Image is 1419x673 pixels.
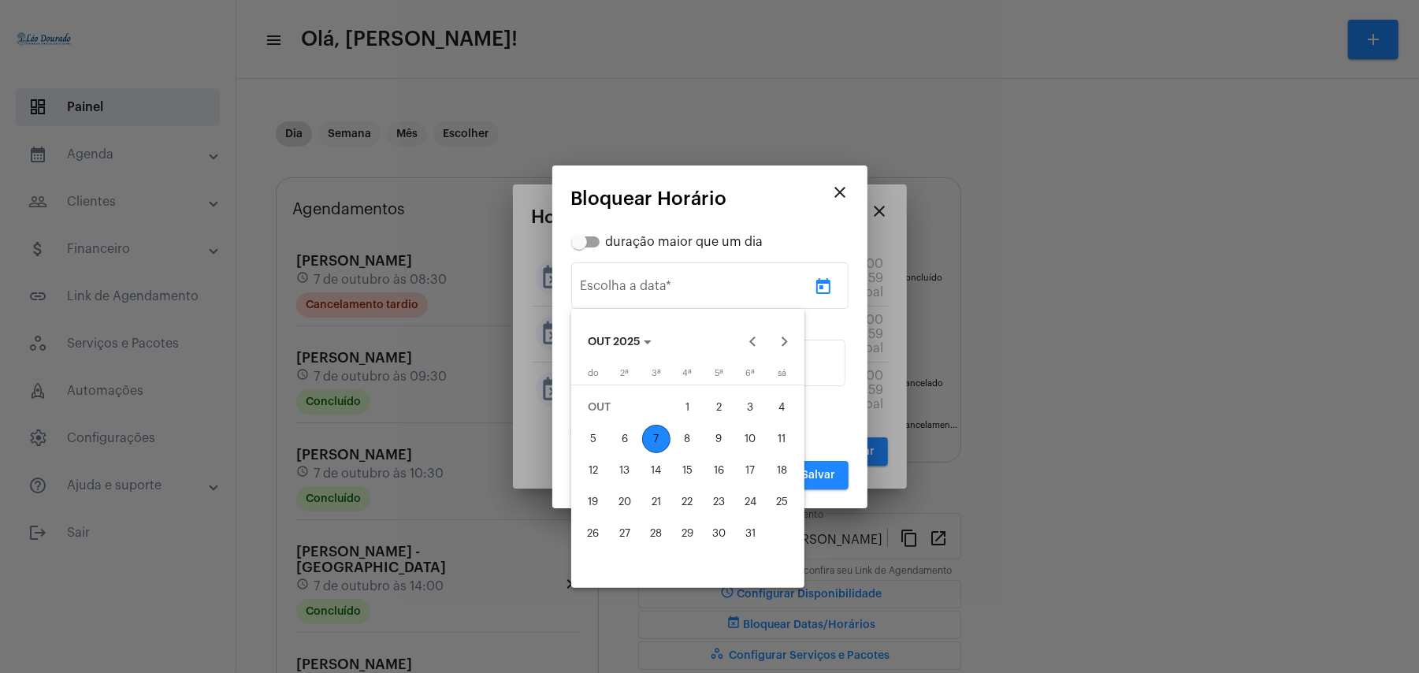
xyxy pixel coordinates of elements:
button: 12 de outubro de 2025 [578,455,609,486]
button: 22 de outubro de 2025 [672,486,704,518]
span: 6ª [746,369,756,377]
div: 29 [674,519,702,548]
div: 27 [611,519,639,548]
button: 4 de outubro de 2025 [767,392,798,423]
span: sá [778,369,786,377]
span: 4ª [683,369,693,377]
button: 14 de outubro de 2025 [641,455,672,486]
div: 12 [579,456,607,485]
span: 3ª [652,369,661,377]
button: 15 de outubro de 2025 [672,455,704,486]
div: 8 [674,425,702,453]
button: 26 de outubro de 2025 [578,518,609,549]
button: 20 de outubro de 2025 [609,486,641,518]
div: 26 [579,519,607,548]
button: 27 de outubro de 2025 [609,518,641,549]
div: 1 [674,393,702,422]
div: 24 [737,488,765,516]
span: OUT 2025 [588,336,640,348]
button: Next month [768,326,800,358]
button: 25 de outubro de 2025 [767,486,798,518]
button: 10 de outubro de 2025 [735,423,767,455]
div: 11 [768,425,797,453]
button: 9 de outubro de 2025 [704,423,735,455]
button: 24 de outubro de 2025 [735,486,767,518]
span: 2ª [620,369,629,377]
div: 13 [611,456,639,485]
button: 18 de outubro de 2025 [767,455,798,486]
div: 19 [579,488,607,516]
div: 21 [642,488,670,516]
div: 22 [674,488,702,516]
button: Choose month and year [575,326,664,358]
span: do [588,369,599,377]
button: 21 de outubro de 2025 [641,486,672,518]
div: 9 [705,425,734,453]
button: 7 de outubro de 2025 [641,423,672,455]
button: 28 de outubro de 2025 [641,518,672,549]
div: 5 [579,425,607,453]
button: 8 de outubro de 2025 [672,423,704,455]
div: 18 [768,456,797,485]
div: 30 [705,519,734,548]
div: 15 [674,456,702,485]
td: OUT [578,392,672,423]
div: 3 [737,393,765,422]
button: 31 de outubro de 2025 [735,518,767,549]
div: 20 [611,488,639,516]
div: 6 [611,425,639,453]
div: 2 [705,393,734,422]
button: 5 de outubro de 2025 [578,423,609,455]
button: Previous month [737,326,768,358]
button: 3 de outubro de 2025 [735,392,767,423]
div: 31 [737,519,765,548]
button: 13 de outubro de 2025 [609,455,641,486]
div: 10 [737,425,765,453]
button: 23 de outubro de 2025 [704,486,735,518]
button: 29 de outubro de 2025 [672,518,704,549]
button: 1 de outubro de 2025 [672,392,704,423]
button: 19 de outubro de 2025 [578,486,609,518]
div: 14 [642,456,670,485]
div: 28 [642,519,670,548]
button: 11 de outubro de 2025 [767,423,798,455]
div: 4 [768,393,797,422]
div: 23 [705,488,734,516]
button: 17 de outubro de 2025 [735,455,767,486]
div: 25 [768,488,797,516]
div: 16 [705,456,734,485]
button: 2 de outubro de 2025 [704,392,735,423]
div: 17 [737,456,765,485]
div: 7 [642,425,670,453]
button: 30 de outubro de 2025 [704,518,735,549]
span: 5ª [715,369,723,377]
button: 16 de outubro de 2025 [704,455,735,486]
button: 6 de outubro de 2025 [609,423,641,455]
